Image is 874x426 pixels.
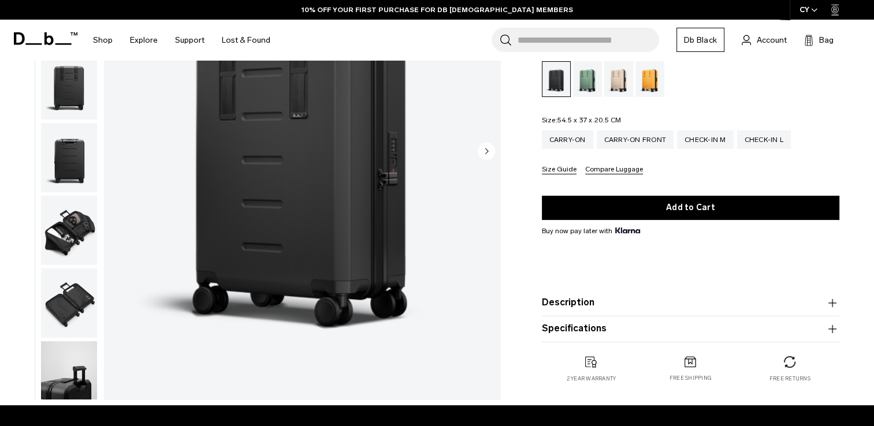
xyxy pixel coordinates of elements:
[41,341,97,410] img: Ramverk Carry-on Black Out
[175,20,204,61] a: Support
[615,227,640,233] img: {"height" => 20, "alt" => "Klarna"}
[41,268,97,338] img: Ramverk Carry-on Black Out
[40,122,98,193] button: Ramverk Carry-on Black Out
[676,28,724,52] a: Db Black
[737,130,791,149] a: Check-in L
[41,123,97,192] img: Ramverk Carry-on Black Out
[757,34,787,46] span: Account
[804,33,834,47] button: Bag
[302,5,573,15] a: 10% OFF YOUR FIRST PURCHASE FOR DB [DEMOGRAPHIC_DATA] MEMBERS
[585,166,643,174] button: Compare Luggage
[573,61,602,97] a: Green Ray
[542,117,622,124] legend: Size:
[542,195,839,219] button: Add to Cart
[41,51,97,120] img: Ramverk Carry-on Black Out
[670,374,712,382] p: Free shipping
[130,20,158,61] a: Explore
[597,130,674,149] a: Carry-on Front
[542,166,577,174] button: Size Guide
[742,33,787,47] a: Account
[84,20,279,61] nav: Main Navigation
[557,116,622,124] span: 54.5 x 37 x 20.5 CM
[604,61,633,97] a: Fogbow Beige
[819,34,834,46] span: Bag
[222,20,270,61] a: Lost & Found
[567,374,616,382] p: 2 year warranty
[542,322,839,335] button: Specifications
[40,268,98,338] button: Ramverk Carry-on Black Out
[542,61,571,97] a: Black Out
[40,341,98,411] button: Ramverk Carry-on Black Out
[635,61,664,97] a: Parhelion Orange
[769,374,810,382] p: Free returns
[40,50,98,121] button: Ramverk Carry-on Black Out
[93,20,113,61] a: Shop
[40,195,98,266] button: Ramverk Carry-on Black Out
[677,130,734,149] a: Check-in M
[542,130,593,149] a: Carry-on
[542,225,640,236] span: Buy now pay later with
[478,142,495,162] button: Next slide
[41,196,97,265] img: Ramverk Carry-on Black Out
[542,296,839,309] button: Description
